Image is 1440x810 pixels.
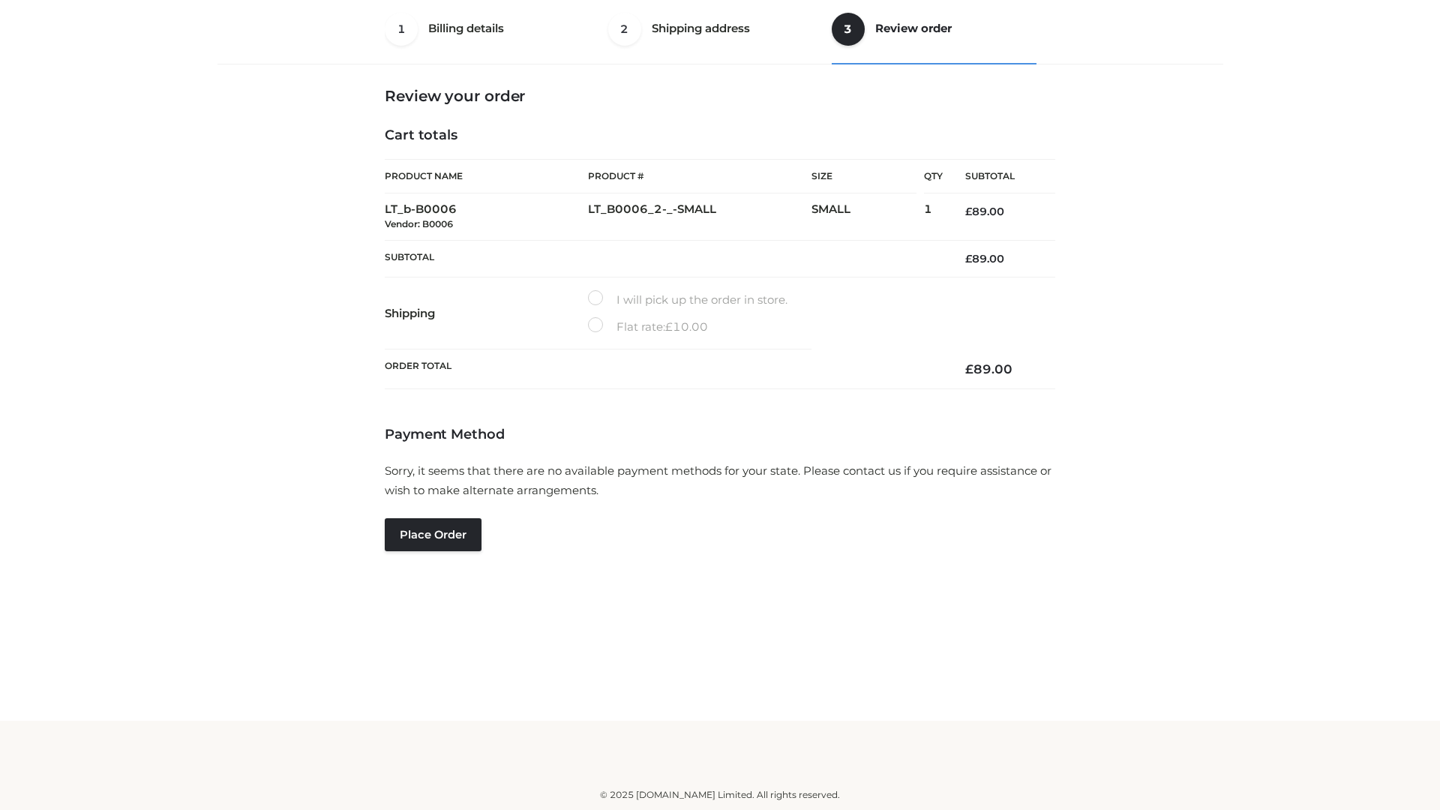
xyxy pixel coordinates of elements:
label: I will pick up the order in store. [588,290,787,310]
th: Qty [924,159,943,193]
small: Vendor: B0006 [385,218,453,229]
h4: Payment Method [385,427,1055,443]
th: Product # [588,159,811,193]
span: £ [965,205,972,218]
button: Place order [385,518,481,551]
span: £ [965,252,972,265]
bdi: 89.00 [965,252,1004,265]
td: LT_b-B0006 [385,193,588,241]
span: Sorry, it seems that there are no available payment methods for your state. Please contact us if ... [385,463,1051,497]
th: Product Name [385,159,588,193]
div: © 2025 [DOMAIN_NAME] Limited. All rights reserved. [223,787,1217,802]
th: Size [811,160,916,193]
bdi: 89.00 [965,205,1004,218]
td: LT_B0006_2-_-SMALL [588,193,811,241]
td: 1 [924,193,943,241]
bdi: 10.00 [665,319,708,334]
h4: Cart totals [385,127,1055,144]
span: £ [665,319,673,334]
td: SMALL [811,193,924,241]
label: Flat rate: [588,317,708,337]
th: Shipping [385,277,588,349]
th: Order Total [385,349,943,389]
th: Subtotal [943,160,1055,193]
span: £ [965,361,973,376]
th: Subtotal [385,240,943,277]
bdi: 89.00 [965,361,1012,376]
h3: Review your order [385,87,1055,105]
